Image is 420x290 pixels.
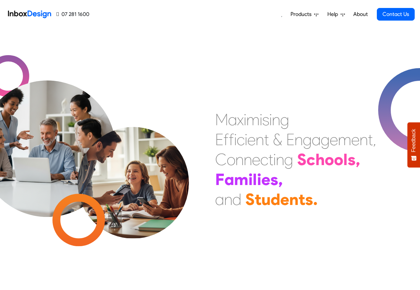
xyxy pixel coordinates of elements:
div: C [215,149,227,169]
div: n [224,189,232,209]
div: n [276,149,284,169]
div: n [256,130,264,149]
div: s [348,149,356,169]
div: h [315,149,325,169]
div: a [215,189,224,209]
div: e [330,130,338,149]
div: a [228,110,237,130]
div: g [284,149,293,169]
div: u [261,189,271,209]
a: Help [325,8,348,21]
div: d [232,189,241,209]
div: e [261,169,270,189]
a: Contact Us [377,8,415,21]
div: n [235,149,244,169]
a: 07 281 1600 [56,10,89,18]
div: i [269,110,272,130]
div: i [257,169,261,189]
div: m [338,130,351,149]
div: f [229,130,234,149]
div: f [223,130,229,149]
div: s [262,110,269,130]
div: e [280,189,289,209]
span: Feedback [411,129,417,152]
button: Feedback - Show survey [407,122,420,167]
div: e [252,149,260,169]
div: F [215,169,224,189]
div: . [313,189,318,209]
div: S [297,149,306,169]
div: g [280,110,289,130]
div: n [289,189,298,209]
div: o [334,149,343,169]
div: n [244,149,252,169]
div: m [234,169,248,189]
div: i [244,110,246,130]
img: parents_with_child.png [64,99,203,239]
div: t [255,189,261,209]
div: c [260,149,268,169]
div: s [270,169,278,189]
div: e [247,130,256,149]
div: t [268,149,273,169]
div: x [237,110,244,130]
div: i [260,110,262,130]
div: c [306,149,315,169]
span: Products [291,10,314,18]
div: i [273,149,276,169]
div: a [312,130,321,149]
div: d [271,189,280,209]
div: S [245,189,255,209]
div: t [298,189,305,209]
div: n [272,110,280,130]
div: n [294,130,303,149]
div: a [224,169,234,189]
a: About [351,8,370,21]
div: o [325,149,334,169]
div: l [253,169,257,189]
div: i [234,130,237,149]
div: t [264,130,269,149]
a: Products [288,8,321,21]
div: i [245,130,247,149]
div: M [215,110,228,130]
div: Maximising Efficient & Engagement, Connecting Schools, Families, and Students. [215,110,376,209]
div: , [373,130,376,149]
div: g [321,130,330,149]
div: m [246,110,260,130]
div: c [237,130,245,149]
div: , [278,169,283,189]
div: t [368,130,373,149]
div: l [343,149,348,169]
div: E [286,130,294,149]
div: g [303,130,312,149]
div: e [351,130,360,149]
div: n [360,130,368,149]
span: Help [327,10,341,18]
div: o [227,149,235,169]
div: i [248,169,253,189]
div: , [356,149,360,169]
div: E [215,130,223,149]
div: s [305,189,313,209]
div: & [273,130,282,149]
